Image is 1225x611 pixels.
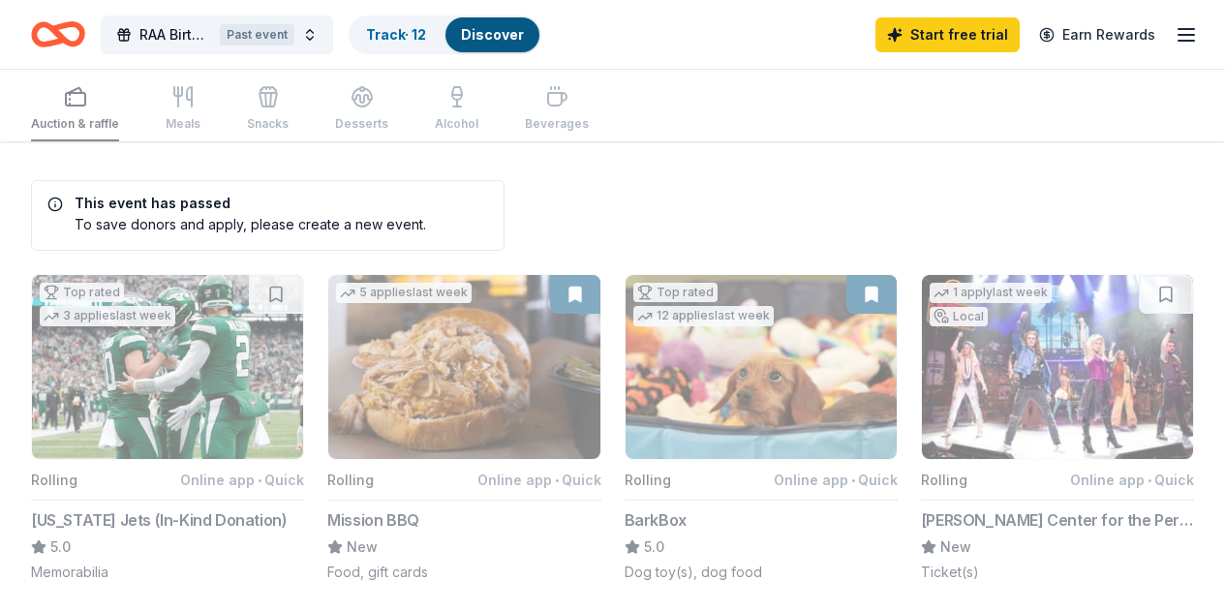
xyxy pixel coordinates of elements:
a: Start free trial [875,17,1020,52]
button: Image for Mission BBQ5 applieslast weekRollingOnline app•QuickMission BBQNewFood, gift cards [327,274,600,582]
button: Image for New York Jets (In-Kind Donation)Top rated3 applieslast weekRollingOnline app•Quick[US_S... [31,274,304,582]
a: Home [31,12,85,57]
button: Track· 12Discover [349,15,541,54]
a: Discover [461,26,524,43]
button: Image for BarkBoxTop rated12 applieslast weekRollingOnline app•QuickBarkBox5.0Dog toy(s), dog food [625,274,898,582]
div: To save donors and apply, please create a new event. [47,214,426,234]
a: Track· 12 [366,26,426,43]
button: Image for Tilles Center for the Performing Arts1 applylast weekLocalRollingOnline app•Quick[PERSO... [921,274,1194,582]
div: Past event [220,24,294,46]
h5: This event has passed [47,197,426,210]
span: RAA Birthday Bash [139,23,212,46]
a: Earn Rewards [1027,17,1167,52]
button: RAA Birthday BashPast event [101,15,333,54]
